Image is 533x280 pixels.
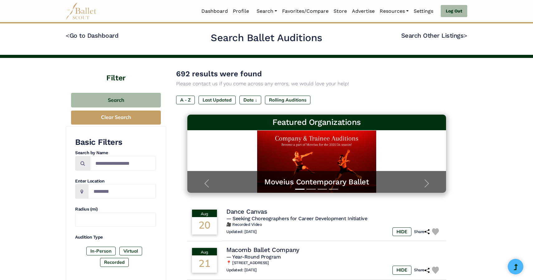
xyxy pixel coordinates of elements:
[66,31,70,39] code: <
[90,156,156,171] input: Search by names...
[226,268,257,273] h6: Updated: [DATE]
[66,58,166,83] h4: Filter
[176,80,457,88] p: Please contact us if you come across any errors, we would love your help!
[75,234,156,240] h4: Audition Type
[192,248,217,255] div: Aug
[75,150,156,156] h4: Search by Name
[265,96,310,104] label: Rolling Auditions
[176,96,195,104] label: A - Z
[226,260,441,266] h6: 📍 [STREET_ADDRESS]
[349,5,377,18] a: Advertise
[71,111,161,125] button: Clear Search
[88,184,156,199] input: Location
[66,32,118,39] a: <Go to Dashboard
[463,31,467,39] code: >
[329,186,338,193] button: Slide 4
[86,247,116,255] label: In-Person
[295,186,305,193] button: Slide 1
[318,186,327,193] button: Slide 3
[192,217,217,235] div: 20
[192,117,441,128] h3: Featured Organizations
[230,5,252,18] a: Profile
[192,255,217,273] div: 21
[226,222,441,227] h6: 🎥 Recorded Video
[192,210,217,217] div: Aug
[194,177,440,187] a: Moveius Contemporary Ballet
[226,216,367,221] span: — Seeking Choreographers for Career Development Initiative
[199,5,230,18] a: Dashboard
[441,5,467,17] a: Log Out
[119,247,142,255] label: Virtual
[75,178,156,184] h4: Enter Location
[71,93,161,107] button: Search
[211,31,322,45] h2: Search Ballet Auditions
[226,207,267,216] h4: Dance Canvas
[414,268,430,273] h6: Share
[226,246,300,254] h4: Macomb Ballet Company
[226,254,281,260] span: — Year-Round Program
[75,137,156,148] h3: Basic Filters
[239,96,261,104] label: Date ↓
[392,227,411,236] label: HIDE
[414,229,430,235] h6: Share
[280,5,331,18] a: Favorites/Compare
[199,96,236,104] label: Last Updated
[401,32,467,39] a: Search Other Listings>
[411,5,436,18] a: Settings
[100,258,129,267] label: Recorded
[176,69,262,78] span: 692 results were found
[331,5,349,18] a: Store
[306,186,316,193] button: Slide 2
[226,229,257,235] h6: Updated: [DATE]
[377,5,411,18] a: Resources
[75,206,156,212] h4: Radius (mi)
[254,5,280,18] a: Search
[392,266,411,274] label: HIDE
